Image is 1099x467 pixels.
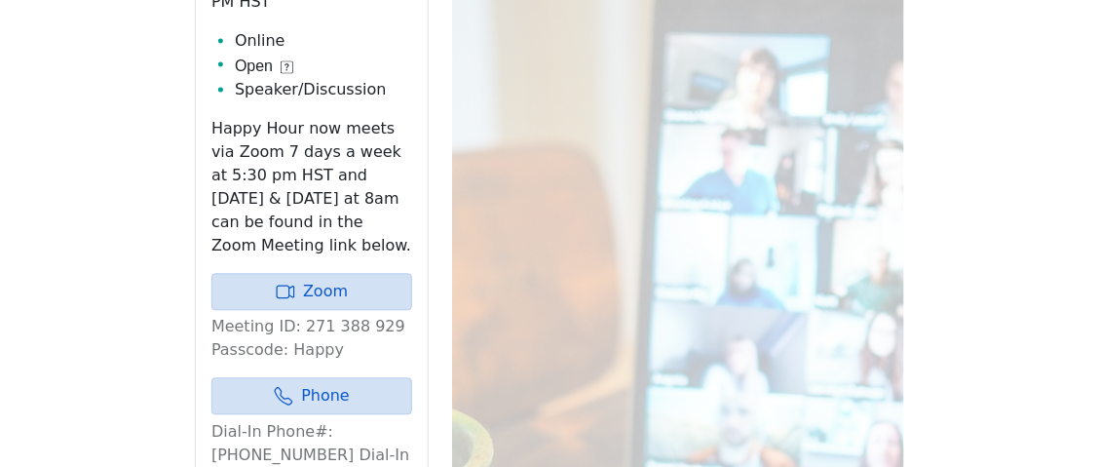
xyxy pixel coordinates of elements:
[211,377,412,414] a: Phone
[235,78,412,101] li: Speaker/Discussion
[211,273,412,310] a: Zoom
[235,29,412,53] li: Online
[235,55,273,78] span: Open
[211,117,412,257] p: Happy Hour now meets via Zoom 7 days a week at 5:30 pm HST and [DATE] & [DATE] at 8am can be foun...
[211,315,412,362] p: Meeting ID: 271 388 929 Passcode: Happy
[235,55,293,78] button: Open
